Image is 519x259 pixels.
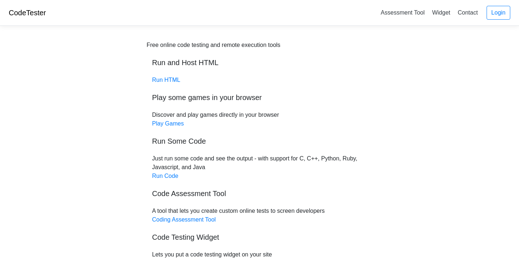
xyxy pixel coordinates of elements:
[429,7,453,19] a: Widget
[378,7,428,19] a: Assessment Tool
[152,120,184,127] a: Play Games
[9,9,46,17] a: CodeTester
[152,173,178,179] a: Run Code
[152,137,367,146] h5: Run Some Code
[152,216,216,223] a: Coding Assessment Tool
[487,6,510,20] a: Login
[152,77,180,83] a: Run HTML
[147,41,280,49] div: Free online code testing and remote execution tools
[152,58,367,67] h5: Run and Host HTML
[152,189,367,198] h5: Code Assessment Tool
[152,233,367,242] h5: Code Testing Widget
[152,93,367,102] h5: Play some games in your browser
[455,7,481,19] a: Contact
